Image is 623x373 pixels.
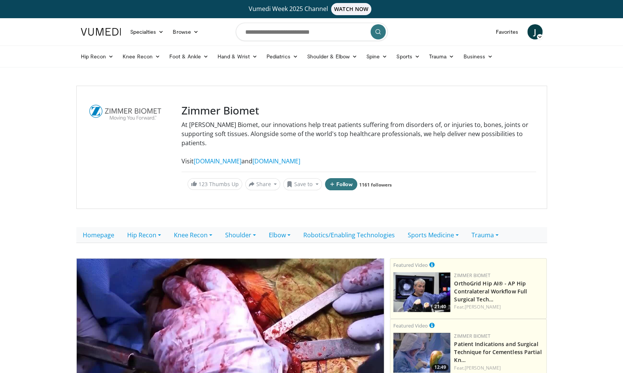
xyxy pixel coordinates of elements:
a: [PERSON_NAME] [465,304,501,310]
a: 12:49 [393,333,450,373]
a: Spine [362,49,392,64]
a: Zimmer Biomet [454,333,491,339]
a: Specialties [126,24,169,39]
span: 12:49 [432,364,448,371]
a: Shoulder [219,227,262,243]
img: VuMedi Logo [81,28,121,36]
a: Trauma [465,227,505,243]
a: [PERSON_NAME] [465,365,501,371]
small: Featured Video [393,322,428,329]
a: 21:40 [393,272,450,312]
a: Trauma [424,49,459,64]
a: Vumedi Week 2025 ChannelWATCH NOW [82,3,541,15]
a: Hip Recon [76,49,118,64]
a: Pediatrics [262,49,303,64]
a: J [527,24,543,39]
img: 96a9cbbb-25ee-4404-ab87-b32d60616ad7.150x105_q85_crop-smart_upscale.jpg [393,272,450,312]
a: Elbow [262,227,297,243]
a: Hand & Wrist [213,49,262,64]
a: Patient Indications and Surgical Technique for Cementless Partial Kn… [454,340,541,364]
div: Feat. [454,304,543,310]
a: [DOMAIN_NAME] [194,157,241,165]
h3: Zimmer Biomet [181,104,536,117]
a: Zimmer Biomet [454,272,491,279]
div: Feat. [454,365,543,371]
a: Favorites [491,24,523,39]
a: Shoulder & Elbow [303,49,362,64]
a: Browse [168,24,203,39]
button: Save to [283,178,322,190]
a: Robotics/Enabling Technologies [297,227,401,243]
a: Sports [392,49,424,64]
span: WATCH NOW [331,3,371,15]
input: Search topics, interventions [236,23,388,41]
div: At [PERSON_NAME] Biomet, our innovations help treat patients suffering from disorders of, or inju... [181,120,536,166]
small: Featured Video [393,262,428,268]
a: Knee Recon [167,227,219,243]
span: 123 [199,180,208,188]
a: 1161 followers [359,182,392,188]
a: Hip Recon [121,227,167,243]
a: Business [459,49,497,64]
button: Follow [325,178,358,190]
a: Foot & Ankle [165,49,213,64]
a: OrthoGrid Hip AI® - AP Hip Contralateral Workflow Full Surgical Tech… [454,280,527,303]
a: Homepage [76,227,121,243]
span: 21:40 [432,303,448,310]
a: [DOMAIN_NAME] [252,157,300,165]
a: 123 Thumbs Up [188,178,242,190]
a: Sports Medicine [401,227,465,243]
button: Share [245,178,281,190]
img: 2c28c705-9b27-4f8d-ae69-2594b16edd0d.150x105_q85_crop-smart_upscale.jpg [393,333,450,373]
a: Knee Recon [118,49,165,64]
